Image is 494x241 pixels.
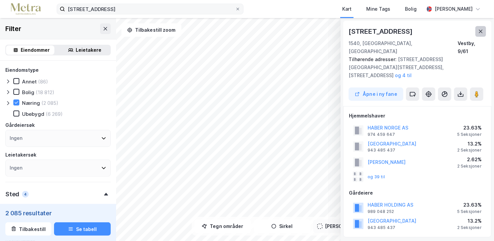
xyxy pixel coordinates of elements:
div: 989 048 252 [368,209,394,214]
div: 2.62% [457,156,482,164]
div: Ingen [10,134,22,142]
div: 5 Seksjoner [457,132,482,137]
button: Tegn områder [194,220,251,233]
div: 943 485 437 [368,225,395,230]
div: [STREET_ADDRESS] [349,26,414,37]
div: 943 485 437 [368,148,395,153]
div: Gårdeiere [349,189,486,197]
div: (2 085) [41,100,58,106]
div: Mine Tags [366,5,390,13]
div: Annet [22,78,37,85]
div: 2 085 resultater [5,209,111,217]
div: Filter [5,23,21,34]
button: Sirkel [254,220,311,233]
div: Gårdeiersøk [5,121,35,129]
div: 2 Seksjoner [457,225,482,230]
div: 23.63% [457,124,482,132]
div: Ingen [10,164,22,172]
div: 13.2% [457,217,482,225]
div: (6 269) [46,111,63,117]
div: 13.2% [457,140,482,148]
div: 2 Seksjoner [457,164,482,169]
div: Næring [22,100,40,106]
div: 974 459 647 [368,132,395,137]
div: Leietakersøk [5,151,36,159]
button: Tilbakestill [5,222,51,236]
button: Tilbakestill zoom [121,23,181,37]
div: 23.63% [457,201,482,209]
div: Eiendommer [21,46,50,54]
div: [PERSON_NAME] til kartutsnitt [325,222,396,230]
div: 5 Seksjoner [457,209,482,214]
input: Søk på adresse, matrikkel, gårdeiere, leietakere eller personer [65,4,235,14]
iframe: Chat Widget [461,209,494,241]
div: Sted [5,190,19,198]
div: Eiendomstype [5,66,39,74]
div: (18 812) [36,89,54,95]
div: Bolig [22,89,34,95]
button: Se tabell [54,222,111,236]
div: Kart [342,5,352,13]
img: metra-logo.256734c3b2bbffee19d4.png [11,3,41,15]
span: Tilhørende adresser: [349,56,398,62]
div: Ubebygd [22,111,44,117]
div: Bolig [405,5,417,13]
div: [PERSON_NAME] [435,5,473,13]
div: Leietakere [76,46,102,54]
div: [STREET_ADDRESS][GEOGRAPHIC_DATA][STREET_ADDRESS], [STREET_ADDRESS] [349,55,481,79]
div: Kontrollprogram for chat [461,209,494,241]
div: (86) [38,78,48,85]
div: 2 Seksjoner [457,148,482,153]
div: Vestby, 9/61 [458,39,486,55]
button: Åpne i ny fane [349,87,403,101]
div: Hjemmelshaver [349,112,486,120]
div: 4 [22,191,29,198]
div: 1540, [GEOGRAPHIC_DATA], [GEOGRAPHIC_DATA] [349,39,458,55]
